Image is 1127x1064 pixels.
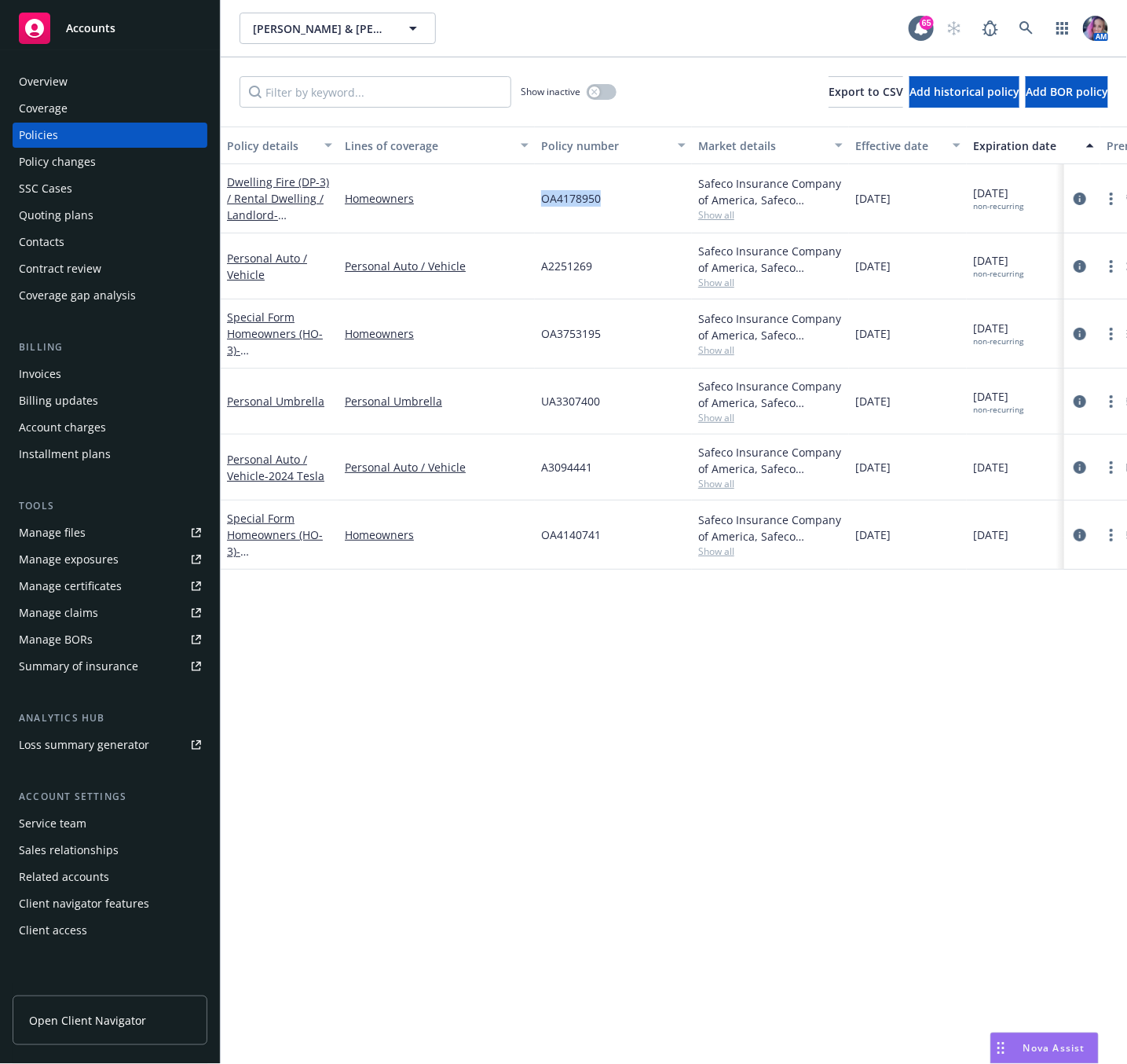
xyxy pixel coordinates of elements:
a: Client access [13,918,207,943]
div: Policy number [541,138,668,154]
a: circleInformation [1070,189,1089,208]
div: Coverage gap analysis [19,283,136,308]
span: [DATE] [855,325,891,342]
a: circleInformation [1070,458,1089,477]
a: Billing updates [13,388,207,413]
span: [DATE] [973,185,1023,211]
div: Installment plans [19,442,111,467]
a: Report a Bug [975,13,1006,44]
span: Nova Assist [1023,1041,1085,1055]
div: Contract review [19,256,101,281]
span: [DATE] [855,526,891,543]
div: Safeco Insurance Company of America, Safeco Insurance (Liberty Mutual) [698,243,843,276]
div: Quoting plans [19,203,93,228]
div: Policy details [227,138,315,154]
button: [PERSON_NAME] & [PERSON_NAME] [240,13,436,44]
span: Show all [698,208,843,222]
a: more [1102,526,1121,545]
a: circleInformation [1070,392,1089,411]
a: Special Form Homeowners (HO-3) [227,310,327,391]
a: Special Form Homeowners (HO-3) [227,511,327,575]
div: non-recurring [973,201,1023,211]
div: Effective date [855,138,943,154]
div: non-recurring [973,336,1023,347]
span: A3094441 [541,459,592,475]
a: Loss summary generator [13,732,207,758]
a: Homeowners [345,325,529,342]
div: Account charges [19,415,106,440]
div: Safeco Insurance Company of America, Safeco Insurance [698,175,843,208]
a: Policies [13,123,207,148]
a: more [1102,189,1121,208]
a: Coverage gap analysis [13,283,207,308]
div: Safeco Insurance Company of America, Safeco Insurance [698,378,843,411]
span: Show all [698,545,843,558]
span: [DATE] [855,459,891,475]
a: Account charges [13,415,207,440]
div: Sales relationships [19,838,119,863]
div: Contacts [19,229,64,255]
span: Show inactive [521,85,580,98]
a: more [1102,458,1121,477]
div: Loss summary generator [19,732,149,758]
a: Contract review [13,256,207,281]
div: Lines of coverage [345,138,511,154]
span: Accounts [66,22,115,35]
a: Dwelling Fire (DP-3) / Rental Dwelling / Landlord [227,174,329,272]
a: Overview [13,69,207,94]
div: Account settings [13,789,207,805]
a: Start snowing [939,13,970,44]
span: [PERSON_NAME] & [PERSON_NAME] [253,20,389,37]
span: [DATE] [973,252,1023,279]
a: Homeowners [345,190,529,207]
img: photo [1083,16,1108,41]
a: Manage exposures [13,547,207,572]
div: non-recurring [973,405,1023,415]
div: Manage certificates [19,574,122,599]
span: [DATE] [973,459,1008,475]
div: Manage BORs [19,627,93,652]
span: Show all [698,343,843,357]
a: Manage files [13,520,207,545]
a: Personal Auto / Vehicle [345,459,529,475]
button: Lines of coverage [338,127,535,164]
a: Homeowners [345,526,529,543]
a: Personal Auto / Vehicle [227,452,324,483]
button: Add BOR policy [1026,76,1108,108]
div: SSC Cases [19,176,72,201]
div: Safeco Insurance Company of America, Safeco Insurance (Liberty Mutual) [698,310,843,343]
span: [DATE] [855,258,891,274]
div: Market details [698,138,825,154]
a: Personal Auto / Vehicle [345,258,529,274]
button: Add historical policy [909,76,1019,108]
a: Manage BORs [13,627,207,652]
span: OA3753195 [541,325,601,342]
button: Market details [692,127,849,164]
a: Contacts [13,229,207,255]
a: more [1102,257,1121,276]
div: Tools [13,498,207,514]
div: Analytics hub [13,710,207,726]
div: Service team [19,811,86,836]
a: Sales relationships [13,838,207,863]
button: Expiration date [967,127,1100,164]
span: [DATE] [855,190,891,207]
div: Policies [19,123,58,148]
span: UA3307400 [541,393,600,409]
div: 65 [920,16,934,30]
a: Coverage [13,96,207,121]
div: Drag to move [991,1033,1011,1063]
a: Installment plans [13,442,207,467]
a: circleInformation [1070,526,1089,545]
div: Safeco Insurance Company of America, Safeco Insurance (Liberty Mutual) [698,512,843,545]
a: Invoices [13,361,207,387]
a: Personal Umbrella [345,393,529,409]
div: Manage claims [19,600,98,626]
a: Service team [13,811,207,836]
div: Billing updates [19,388,98,413]
span: Show all [698,411,843,424]
span: A2251269 [541,258,592,274]
a: Manage claims [13,600,207,626]
a: Accounts [13,6,207,50]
